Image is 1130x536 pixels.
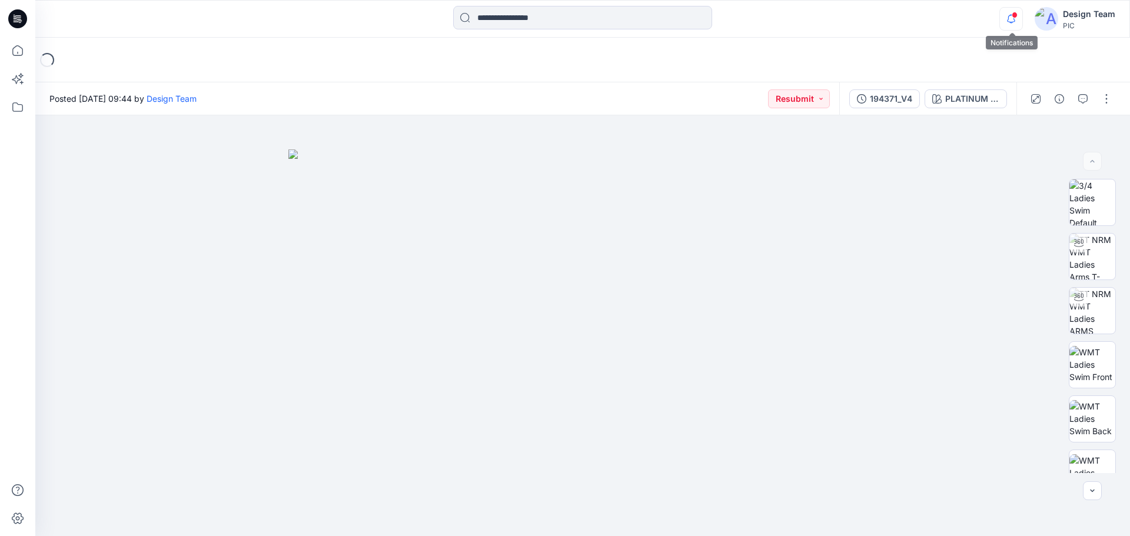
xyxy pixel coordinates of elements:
[1063,21,1115,30] div: PIC
[49,92,197,105] span: Posted [DATE] 09:44 by
[147,94,197,104] a: Design Team
[1069,288,1115,334] img: TT NRM WMT Ladies ARMS DOWN
[849,89,920,108] button: 194371_V4
[870,92,912,105] div: 194371_V4
[1069,179,1115,225] img: 3/4 Ladies Swim Default
[945,92,999,105] div: PLATINUM SILVER HEATHER
[1035,7,1058,31] img: avatar
[1050,89,1069,108] button: Details
[925,89,1007,108] button: PLATINUM SILVER HEATHER
[1069,400,1115,437] img: WMT Ladies Swim Back
[1069,234,1115,279] img: TT NRM WMT Ladies Arms T-POSE
[1069,346,1115,383] img: WMT Ladies Swim Front
[1069,454,1115,491] img: WMT Ladies Swim Left
[1063,7,1115,21] div: Design Team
